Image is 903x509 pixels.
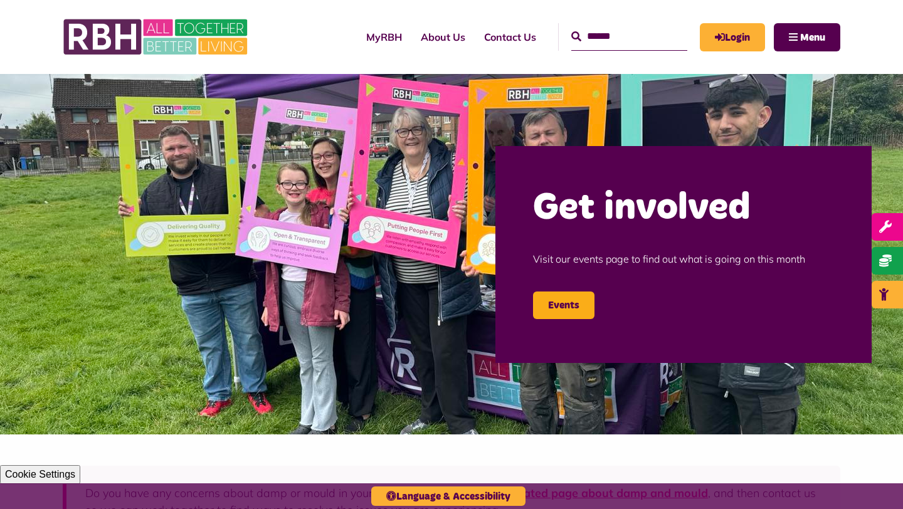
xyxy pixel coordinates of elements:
[371,486,525,506] button: Language & Accessibility
[357,20,411,54] a: MyRBH
[533,184,834,233] h2: Get involved
[63,13,251,61] img: RBH
[475,20,546,54] a: Contact Us
[411,20,475,54] a: About Us
[533,233,834,285] p: Visit our events page to find out what is going on this month
[533,291,594,319] a: Events
[700,23,765,51] a: MyRBH
[847,453,903,509] iframe: Netcall Web Assistant for live chat
[800,33,825,43] span: Menu
[774,23,840,51] button: Navigation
